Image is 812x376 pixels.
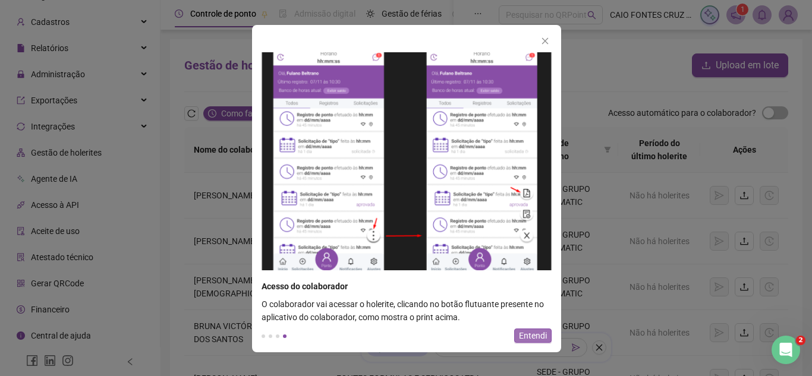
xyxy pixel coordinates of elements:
div: Acesso do colaborador [262,280,539,293]
button: close [539,34,552,48]
iframe: Intercom live chat [772,336,800,364]
span: close [541,37,549,45]
span: 2 [796,336,805,345]
button: Entendi [514,328,552,343]
div: O colaborador vai acessar o holerite, clicando no botão flutuante presente no aplicativo do colab... [252,298,561,324]
img: tour.png [262,52,552,270]
span: Entendi [519,329,547,342]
